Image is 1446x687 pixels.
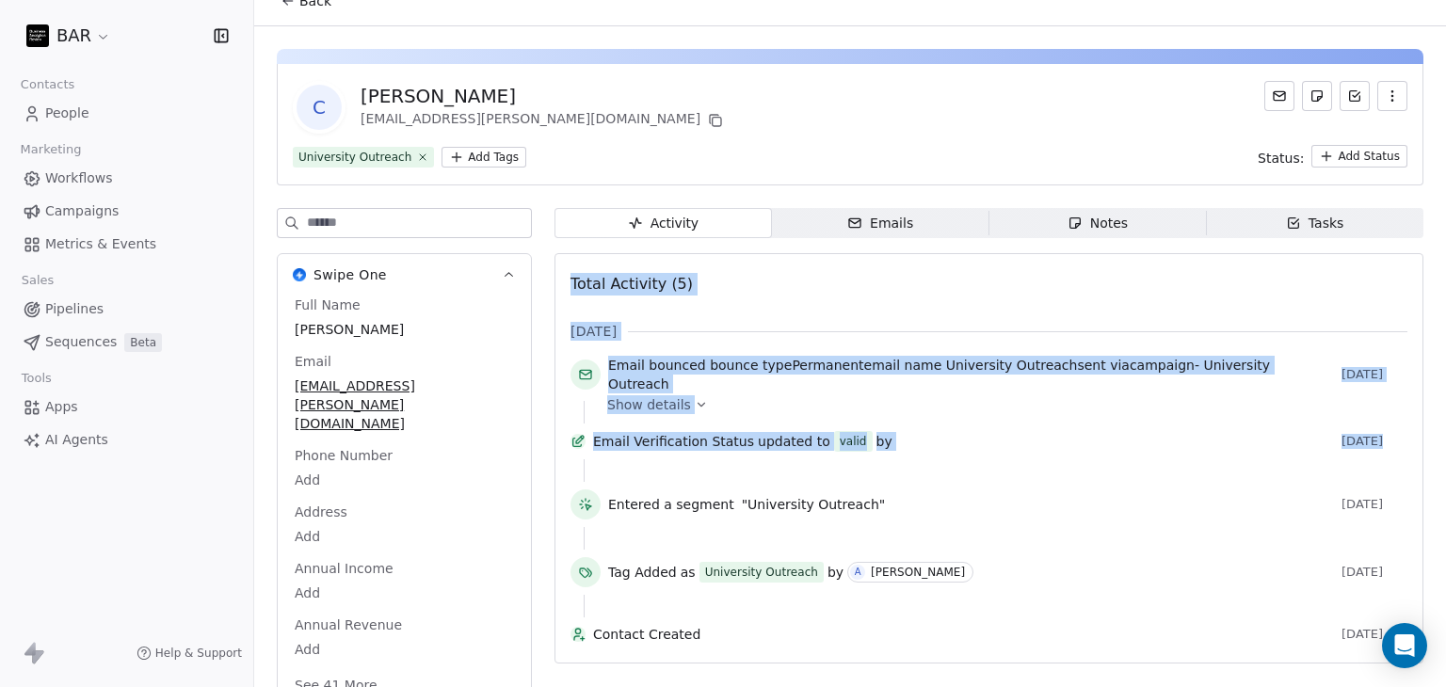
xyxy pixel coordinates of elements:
[45,234,156,254] span: Metrics & Events
[137,646,242,661] a: Help & Support
[12,71,83,99] span: Contacts
[946,358,1078,373] span: University Outreach
[13,266,62,295] span: Sales
[45,168,113,188] span: Workflows
[705,564,818,581] div: University Outreach
[608,356,1334,393] span: bounce type email name sent via campaign -
[295,640,514,659] span: Add
[361,83,727,109] div: [PERSON_NAME]
[295,527,514,546] span: Add
[291,446,396,465] span: Phone Number
[155,646,242,661] span: Help & Support
[45,332,117,352] span: Sequences
[608,358,706,373] span: Email bounced
[45,397,78,417] span: Apps
[124,333,162,352] span: Beta
[15,163,238,194] a: Workflows
[293,268,306,281] img: Swipe One
[442,147,526,168] button: Add Tags
[15,294,238,325] a: Pipelines
[298,149,411,166] div: University Outreach
[1382,623,1427,668] div: Open Intercom Messenger
[876,432,892,451] span: by
[13,364,59,392] span: Tools
[56,24,91,48] span: BAR
[291,559,397,578] span: Annual Income
[15,98,238,129] a: People
[15,229,238,260] a: Metrics & Events
[855,565,861,580] div: A
[278,254,531,296] button: Swipe OneSwipe One
[291,615,406,634] span: Annual Revenue
[15,196,238,227] a: Campaigns
[361,109,727,132] div: [EMAIL_ADDRESS][PERSON_NAME][DOMAIN_NAME]
[297,85,342,130] span: C
[570,322,617,341] span: [DATE]
[742,495,886,514] span: "University Outreach"
[45,299,104,319] span: Pipelines
[1342,367,1407,382] span: [DATE]
[291,352,335,371] span: Email
[295,376,514,433] span: [EMAIL_ADDRESS][PERSON_NAME][DOMAIN_NAME]
[758,432,830,451] span: updated to
[1342,565,1407,580] span: [DATE]
[295,471,514,489] span: Add
[313,265,387,284] span: Swipe One
[847,214,913,233] div: Emails
[827,563,843,582] span: by
[295,583,514,602] span: Add
[608,495,734,514] span: Entered a segment
[593,432,754,451] span: Email Verification Status
[792,358,863,373] span: Permanent
[840,432,867,451] div: valid
[570,275,693,293] span: Total Activity (5)
[15,327,238,358] a: SequencesBeta
[871,566,965,579] div: [PERSON_NAME]
[607,395,1394,414] a: Show details
[291,296,364,314] span: Full Name
[295,320,514,339] span: [PERSON_NAME]
[12,136,89,164] span: Marketing
[26,24,49,47] img: bar1.webp
[15,391,238,423] a: Apps
[681,563,696,582] span: as
[45,201,119,221] span: Campaigns
[291,503,351,521] span: Address
[608,563,677,582] span: Tag Added
[15,424,238,455] a: AI Agents
[45,104,89,123] span: People
[1286,214,1344,233] div: Tasks
[1258,149,1304,168] span: Status:
[45,430,108,450] span: AI Agents
[1342,434,1407,449] span: [DATE]
[593,625,1334,644] span: Contact Created
[1311,145,1407,168] button: Add Status
[1342,497,1407,512] span: [DATE]
[23,20,115,52] button: BAR
[1342,627,1407,642] span: [DATE]
[607,395,691,414] span: Show details
[1068,214,1128,233] div: Notes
